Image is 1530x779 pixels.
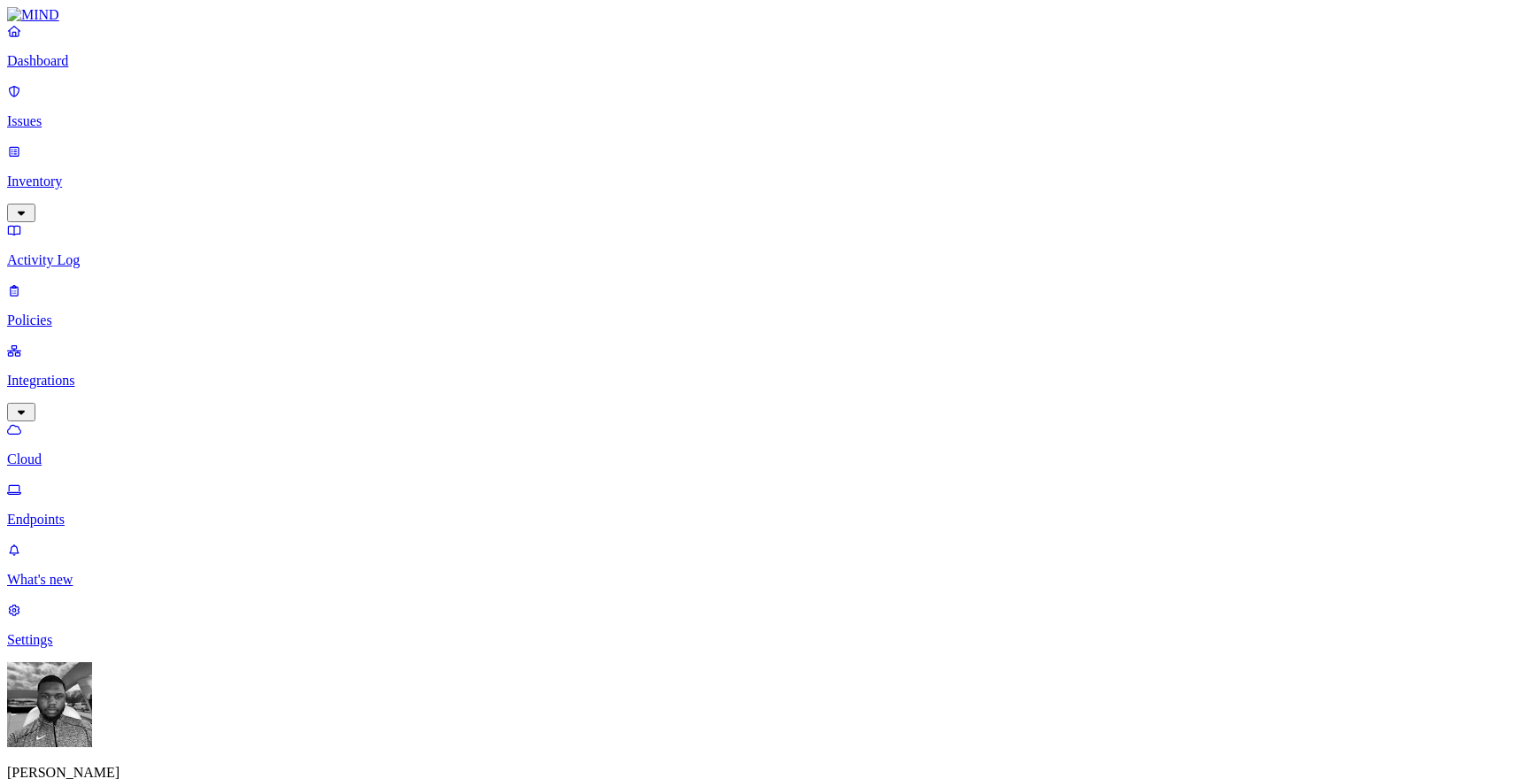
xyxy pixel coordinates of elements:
[7,222,1523,268] a: Activity Log
[7,343,1523,419] a: Integrations
[7,282,1523,328] a: Policies
[7,572,1523,588] p: What's new
[7,23,1523,69] a: Dashboard
[7,7,1523,23] a: MIND
[7,542,1523,588] a: What's new
[7,312,1523,328] p: Policies
[7,373,1523,389] p: Integrations
[7,7,59,23] img: MIND
[7,482,1523,528] a: Endpoints
[7,451,1523,467] p: Cloud
[7,83,1523,129] a: Issues
[7,174,1523,189] p: Inventory
[7,421,1523,467] a: Cloud
[7,143,1523,220] a: Inventory
[7,662,92,747] img: Cameron White
[7,113,1523,129] p: Issues
[7,252,1523,268] p: Activity Log
[7,512,1523,528] p: Endpoints
[7,602,1523,648] a: Settings
[7,53,1523,69] p: Dashboard
[7,632,1523,648] p: Settings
